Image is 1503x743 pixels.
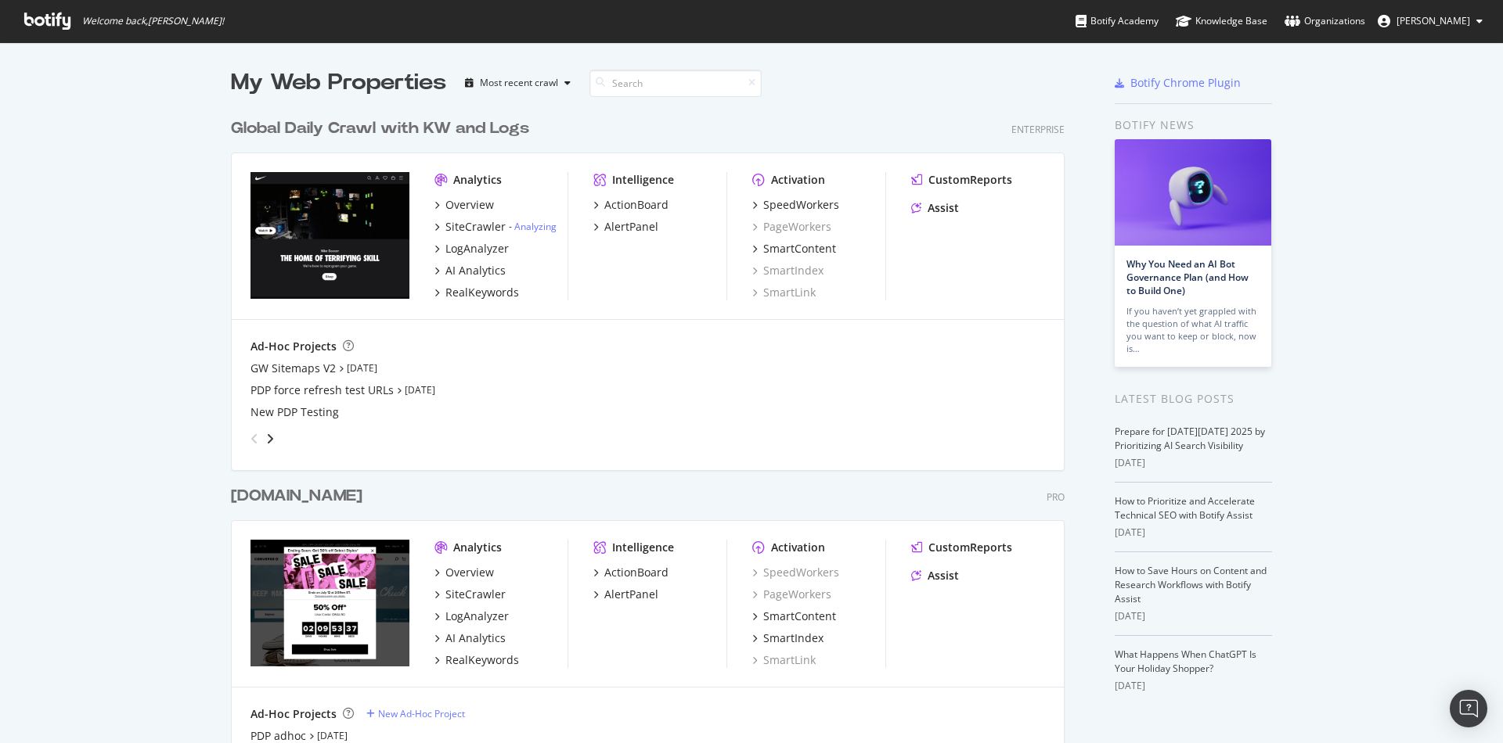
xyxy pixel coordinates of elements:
[1115,75,1241,91] a: Botify Chrome Plugin
[763,630,824,646] div: SmartIndex
[445,263,506,278] div: AI Analytics
[1047,490,1065,504] div: Pro
[445,565,494,580] div: Overview
[593,219,658,235] a: AlertPanel
[1115,117,1272,134] div: Botify news
[434,219,557,235] a: SiteCrawler- Analyzing
[459,70,577,95] button: Most recent crawl
[347,361,377,375] a: [DATE]
[445,241,509,257] div: LogAnalyzer
[514,220,557,233] a: Analyzing
[434,608,509,624] a: LogAnalyzer
[317,729,348,742] a: [DATE]
[928,568,959,583] div: Assist
[1115,425,1265,452] a: Prepare for [DATE][DATE] 2025 by Prioritizing AI Search Visibility
[1115,494,1255,522] a: How to Prioritize and Accelerate Technical SEO with Botify Assist
[405,383,435,397] a: [DATE]
[771,540,825,555] div: Activation
[445,608,509,624] div: LogAnalyzer
[1115,139,1271,246] img: Why You Need an AI Bot Governance Plan (and How to Build One)
[604,565,669,580] div: ActionBoard
[378,707,465,720] div: New Ad-Hoc Project
[434,197,494,213] a: Overview
[604,219,658,235] div: AlertPanel
[1115,609,1272,623] div: [DATE]
[445,285,519,300] div: RealKeywords
[1115,456,1272,470] div: [DATE]
[453,172,502,188] div: Analytics
[911,540,1012,555] a: CustomReports
[231,485,362,508] div: [DOMAIN_NAME]
[1285,13,1365,29] div: Organizations
[250,706,337,722] div: Ad-Hoc Projects
[752,197,839,213] a: SpeedWorkers
[231,117,535,140] a: Global Daily Crawl with KW and Logs
[250,404,339,420] a: New PDP Testing
[434,652,519,668] a: RealKeywords
[1450,690,1487,727] div: Open Intercom Messenger
[593,587,658,602] a: AlertPanel
[445,630,506,646] div: AI Analytics
[752,630,824,646] a: SmartIndex
[604,587,658,602] div: AlertPanel
[763,608,836,624] div: SmartContent
[445,197,494,213] div: Overview
[1011,123,1065,136] div: Enterprise
[1130,75,1241,91] div: Botify Chrome Plugin
[480,78,558,88] div: Most recent crawl
[231,67,446,99] div: My Web Properties
[752,652,816,668] a: SmartLink
[1176,13,1267,29] div: Knowledge Base
[589,70,762,97] input: Search
[752,565,839,580] a: SpeedWorkers
[928,172,1012,188] div: CustomReports
[1115,390,1272,407] div: Latest Blog Posts
[250,361,336,376] a: GW Sitemaps V2
[612,540,674,555] div: Intelligence
[752,587,831,602] a: PageWorkers
[509,220,557,233] div: -
[752,263,824,278] a: SmartIndex
[911,568,959,583] a: Assist
[752,285,816,300] a: SmartLink
[911,200,959,216] a: Assist
[752,241,836,257] a: SmartContent
[445,587,506,602] div: SiteCrawler
[231,485,369,508] a: [DOMAIN_NAME]
[752,219,831,235] a: PageWorkers
[265,431,276,447] div: angle-right
[250,382,394,398] a: PDP force refresh test URLs
[434,565,494,580] a: Overview
[434,263,506,278] a: AI Analytics
[604,197,669,213] div: ActionBoard
[1126,305,1260,355] div: If you haven’t yet grappled with the question of what AI traffic you want to keep or block, now is…
[231,117,529,140] div: Global Daily Crawl with KW and Logs
[1115,564,1267,605] a: How to Save Hours on Content and Research Workflows with Botify Assist
[1115,526,1272,540] div: [DATE]
[928,540,1012,555] div: CustomReports
[752,608,836,624] a: SmartContent
[612,172,674,188] div: Intelligence
[434,241,509,257] a: LogAnalyzer
[434,630,506,646] a: AI Analytics
[763,241,836,257] div: SmartContent
[250,172,409,299] img: nike.com
[771,172,825,188] div: Activation
[1365,9,1495,34] button: [PERSON_NAME]
[593,197,669,213] a: ActionBoard
[1115,648,1256,675] a: What Happens When ChatGPT Is Your Holiday Shopper?
[82,15,224,27] span: Welcome back, [PERSON_NAME] !
[928,200,959,216] div: Assist
[244,426,265,451] div: angle-left
[1115,679,1272,693] div: [DATE]
[1397,14,1470,27] span: Edward Turner
[434,285,519,300] a: RealKeywords
[445,219,506,235] div: SiteCrawler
